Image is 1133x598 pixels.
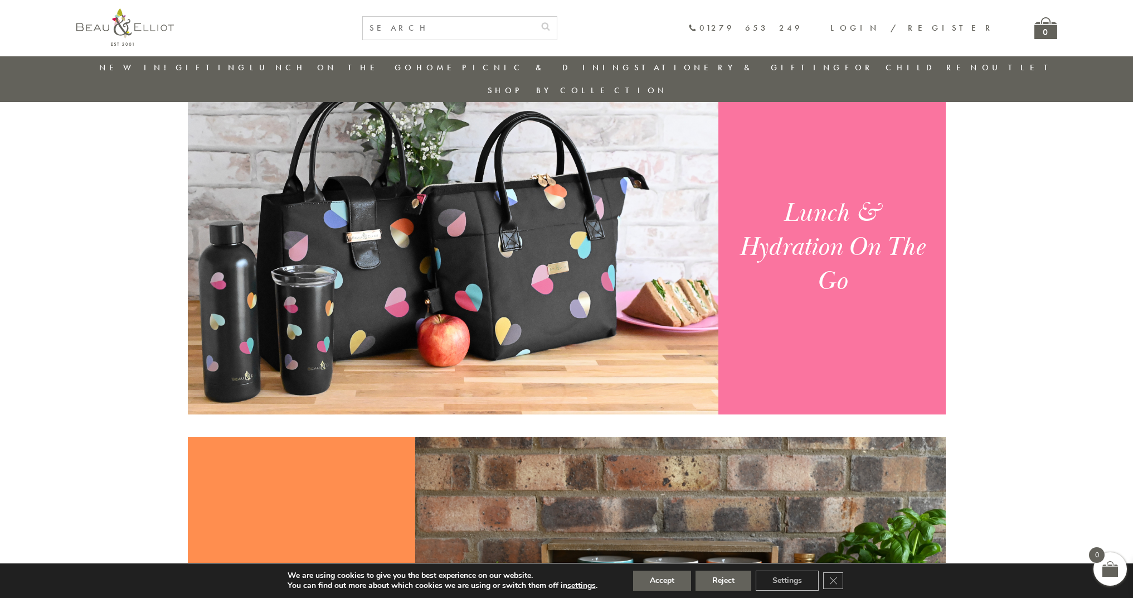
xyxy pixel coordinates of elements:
a: Lunch On The Go [250,62,415,73]
a: Gifting [176,62,248,73]
p: You can find out more about which cookies we are using or switch them off in . [288,581,597,591]
a: Picnic & Dining [462,62,633,73]
a: Login / Register [830,22,995,33]
button: Settings [756,571,819,591]
a: Stationery & Gifting [634,62,843,73]
button: Reject [696,571,751,591]
img: Luxury insulated designer lunch bags [188,80,718,414]
div: Lunch & Hydration On The Go [734,196,930,298]
a: Luxury insulated designer lunch bags Lunch & Hydration On The Go [188,80,946,414]
a: Home [416,62,461,73]
span: 0 [1089,547,1105,563]
button: Accept [633,571,691,591]
a: Shop by collection [488,85,668,96]
a: For Children [845,62,980,73]
a: 0 [1034,17,1057,39]
img: logo [76,8,174,46]
a: Outlet [982,62,1056,73]
button: Close GDPR Cookie Banner [823,572,843,589]
button: settings [567,581,596,591]
input: SEARCH [363,17,534,40]
a: 01279 653 249 [688,23,803,33]
p: We are using cookies to give you the best experience on our website. [288,571,597,581]
a: New in! [99,62,174,73]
